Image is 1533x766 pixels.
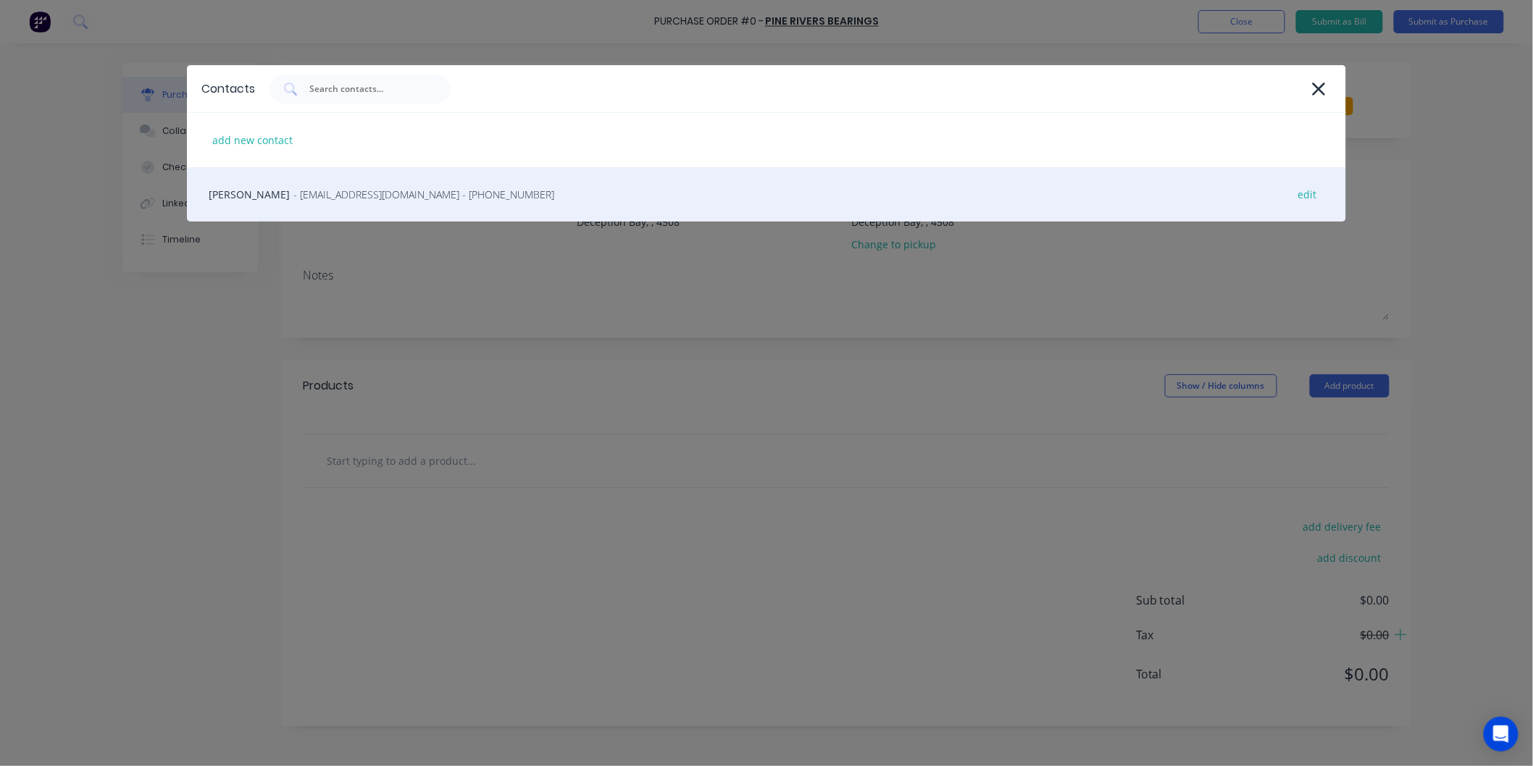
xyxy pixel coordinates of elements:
div: Open Intercom Messenger [1484,717,1519,752]
div: Contacts [201,80,255,98]
div: edit [1291,183,1324,206]
span: - [EMAIL_ADDRESS][DOMAIN_NAME] - [PHONE_NUMBER] [293,187,554,202]
div: add new contact [205,129,300,151]
input: Search contacts... [308,82,428,96]
div: [PERSON_NAME] [187,167,1346,222]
